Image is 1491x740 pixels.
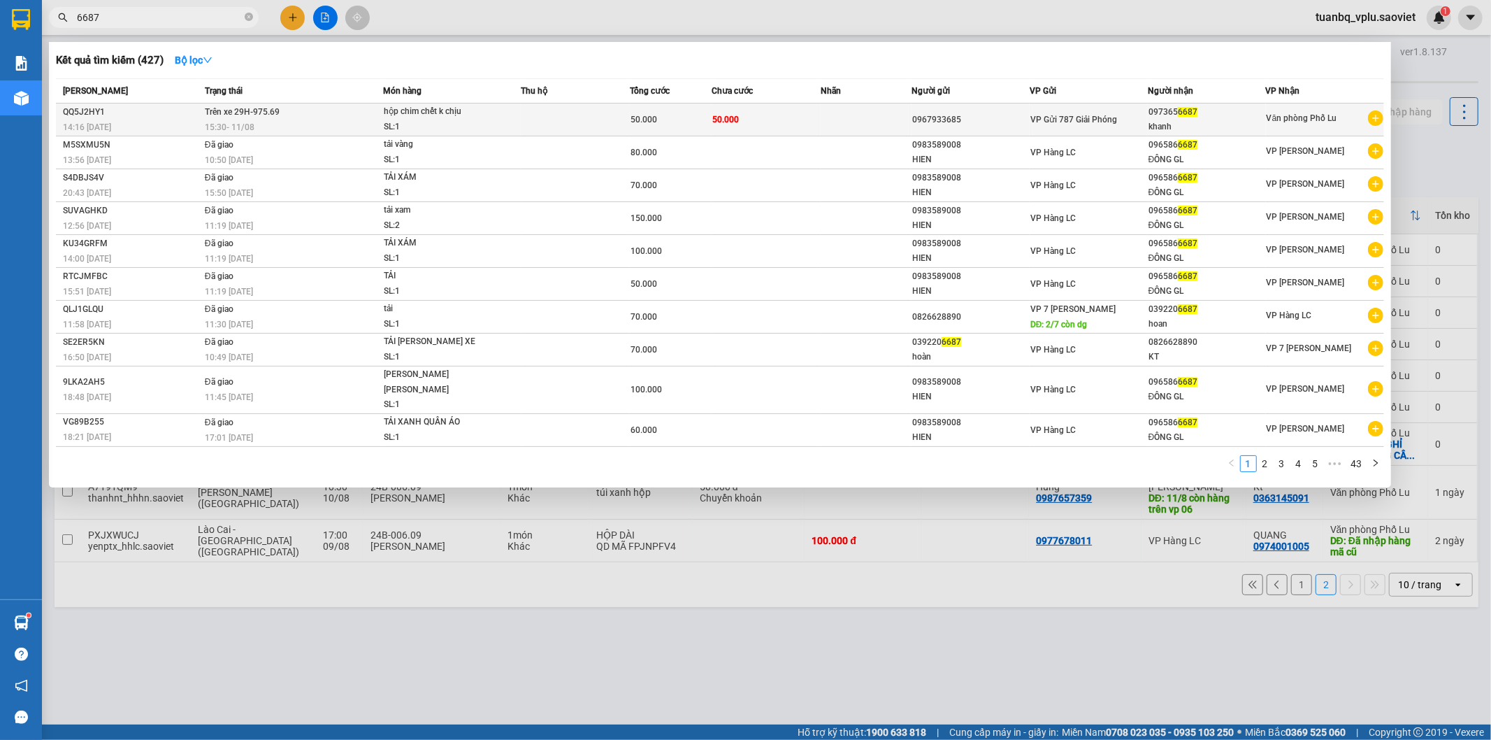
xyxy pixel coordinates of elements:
span: 6687 [1178,173,1197,183]
span: 14:16 [DATE] [63,122,111,132]
span: 15:30 - 11/08 [205,122,254,132]
a: 1 [1241,456,1256,471]
div: SL: 2 [384,218,489,234]
span: Đã giao [205,377,233,387]
span: 6687 [1178,271,1197,281]
span: Đã giao [205,206,233,215]
div: tải xam [384,203,489,218]
div: QLJ1GLQU [63,302,201,317]
span: question-circle [15,648,28,661]
span: 70.000 [631,180,657,190]
span: [PERSON_NAME] [63,86,128,96]
span: 6687 [1178,140,1197,150]
div: ĐÔNG GL [1148,152,1265,167]
div: KT [1148,350,1265,364]
div: SL: 1 [384,350,489,365]
span: 70.000 [631,345,657,355]
span: Đã giao [205,173,233,183]
span: 6687 [942,337,961,347]
span: plus-circle [1368,176,1383,192]
span: 150.000 [631,213,662,223]
button: left [1223,455,1240,472]
span: Đã giao [205,239,233,248]
div: 096586 [1148,375,1265,390]
span: 6687 [1178,239,1197,248]
div: SL: 1 [384,120,489,135]
span: 50.000 [631,279,657,289]
span: VP Hàng LC [1030,345,1076,355]
div: S4DBJS4V [63,171,201,185]
span: Tổng cước [630,86,670,96]
span: VP Hàng LC [1030,425,1076,435]
li: Next Page [1367,455,1384,472]
div: TẢI [PERSON_NAME] XE [384,334,489,350]
button: Bộ lọcdown [164,49,224,71]
span: VP [PERSON_NAME] [1267,278,1345,287]
div: HIEN [912,185,1029,200]
span: VP [PERSON_NAME] [1267,424,1345,434]
span: VP Hàng LC [1030,148,1076,157]
span: message [15,711,28,724]
span: Trên xe 29H-975.69 [205,107,280,117]
span: plus-circle [1368,381,1383,397]
span: 10:49 [DATE] [205,353,253,362]
li: Previous Page [1223,455,1240,472]
span: 100.000 [631,246,662,256]
span: 80.000 [631,148,657,157]
span: DĐ: 2/7 còn dg [1030,320,1088,329]
div: 096586 [1148,204,1265,218]
img: warehouse-icon [14,91,29,106]
li: 3 [1274,455,1290,472]
div: SL: 1 [384,317,489,332]
span: 20:43 [DATE] [63,188,111,198]
span: close-circle [245,13,253,21]
div: ĐÔNG GL [1148,251,1265,266]
div: VG89B255 [63,415,201,429]
span: Món hàng [383,86,422,96]
div: khanh [1148,120,1265,134]
div: HIEN [912,152,1029,167]
div: HIEN [912,284,1029,299]
li: 4 [1290,455,1307,472]
span: 100.000 [631,385,662,394]
div: tải [384,301,489,317]
span: 13:56 [DATE] [63,155,111,165]
div: ĐÔNG GL [1148,185,1265,200]
span: 11:19 [DATE] [205,221,253,231]
span: notification [15,679,28,692]
a: 43 [1347,456,1367,471]
span: plus-circle [1368,308,1383,323]
span: 6687 [1178,304,1197,314]
span: VP Hàng LC [1030,213,1076,223]
span: plus-circle [1368,111,1383,126]
span: VP [PERSON_NAME] [1267,146,1345,156]
div: 096586 [1148,171,1265,185]
img: logo.jpg [8,11,78,81]
span: VP Hàng LC [1030,246,1076,256]
span: 70.000 [631,312,657,322]
span: left [1227,459,1236,467]
span: 60.000 [631,425,657,435]
a: 3 [1274,456,1290,471]
span: 12:56 [DATE] [63,221,111,231]
div: ĐÔNG GL [1148,284,1265,299]
div: TẢI [384,269,489,284]
span: plus-circle [1368,209,1383,225]
img: warehouse-icon [14,616,29,630]
span: plus-circle [1368,143,1383,159]
span: 11:30 [DATE] [205,320,253,329]
h2: VP Nhận: VP Nhận 779 Giải Phóng [73,81,338,213]
div: ĐÔNG GL [1148,390,1265,404]
span: ••• [1324,455,1346,472]
li: 1 [1240,455,1257,472]
div: SL: 1 [384,397,489,413]
span: 11:45 [DATE] [205,392,253,402]
span: plus-circle [1368,421,1383,436]
div: KU34GRFM [63,236,201,251]
div: ĐÔNG GL [1148,430,1265,445]
span: VP Gửi 787 Giải Phóng [1030,115,1117,124]
div: 0983589008 [912,269,1029,284]
div: 9LKA2AH5 [63,375,201,390]
span: close-circle [245,11,253,24]
span: 18:48 [DATE] [63,392,111,402]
